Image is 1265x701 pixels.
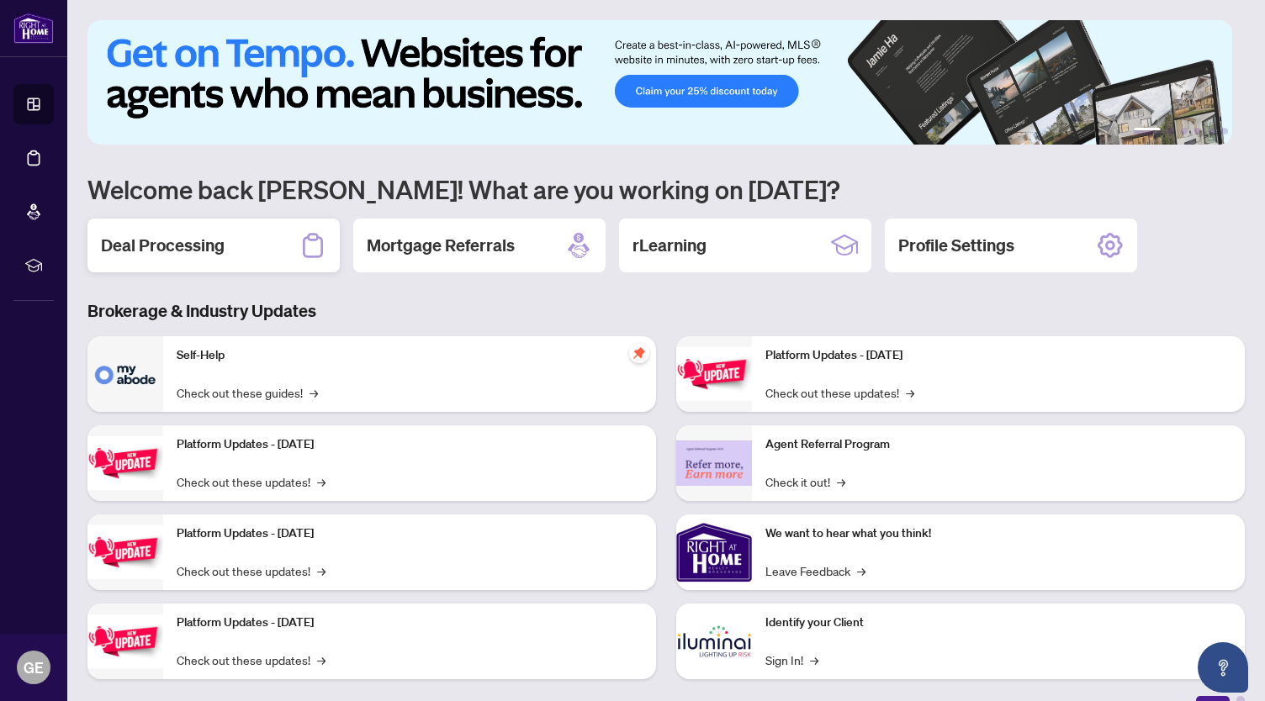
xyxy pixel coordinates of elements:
h3: Brokerage & Industry Updates [87,299,1245,323]
a: Check out these updates!→ [177,651,326,669]
p: We want to hear what you think! [765,524,1231,543]
img: Self-Help [87,336,163,412]
img: Platform Updates - July 21, 2025 [87,525,163,578]
p: Platform Updates - [DATE] [177,524,643,543]
h2: Mortgage Referrals [367,234,515,257]
button: 1 [1134,128,1161,134]
h2: Profile Settings [898,234,1014,257]
h2: rLearning [632,234,707,257]
img: Slide 0 [87,20,1232,145]
span: → [317,472,326,491]
a: Check out these updates!→ [177,472,326,491]
img: Platform Updates - July 8, 2025 [87,614,163,667]
a: Check out these updates!→ [177,561,326,580]
a: Check out these updates!→ [765,383,914,402]
p: Platform Updates - [DATE] [177,614,643,632]
img: We want to hear what you think! [676,514,752,590]
span: GE [24,656,44,679]
span: → [857,561,865,580]
button: 2 [1167,128,1174,134]
img: Agent Referral Program [676,440,752,487]
span: pushpin [629,343,649,363]
a: Check it out!→ [765,472,845,491]
button: 6 [1221,128,1228,134]
span: → [810,651,818,669]
span: → [837,472,845,491]
p: Agent Referral Program [765,435,1231,454]
button: Open asap [1198,642,1248,693]
h2: Deal Processing [101,234,225,257]
span: → [317,561,326,580]
p: Platform Updates - [DATE] [765,346,1231,365]
img: logo [13,13,54,44]
p: Self-Help [177,346,643,365]
img: Identify your Client [676,603,752,679]
img: Platform Updates - June 23, 2025 [676,347,752,400]
button: 5 [1208,128,1215,134]
a: Check out these guides!→ [177,383,318,402]
p: Platform Updates - [DATE] [177,435,643,454]
span: → [310,383,318,402]
span: → [906,383,914,402]
a: Sign In!→ [765,651,818,669]
img: Platform Updates - September 16, 2025 [87,436,163,489]
button: 3 [1181,128,1188,134]
a: Leave Feedback→ [765,561,865,580]
h1: Welcome back [PERSON_NAME]! What are you working on [DATE]? [87,173,1245,205]
span: → [317,651,326,669]
button: 4 [1194,128,1201,134]
p: Identify your Client [765,614,1231,632]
